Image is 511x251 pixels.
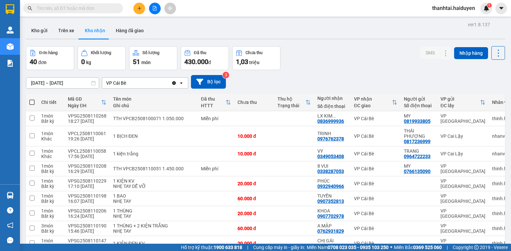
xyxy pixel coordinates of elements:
[440,208,485,219] div: VP [GEOGRAPHIC_DATA]
[317,104,347,109] div: Số điện thoại
[317,119,344,124] div: 0836999936
[404,103,434,108] div: Số điện thoại
[30,58,37,66] span: 40
[110,23,149,39] button: Hàng đã giao
[214,245,242,250] strong: 1900 633 818
[68,228,106,234] div: 15:46 [DATE]
[317,136,344,141] div: 0976762378
[332,113,336,119] span: ...
[41,228,61,234] div: Bất kỳ
[149,3,161,14] button: file-add
[39,50,58,55] div: Đơn hàng
[317,169,344,174] div: 0338287053
[68,154,106,159] div: 17:56 [DATE]
[41,154,61,159] div: Khác
[68,113,106,119] div: VPSG2508110268
[317,154,344,159] div: 0349053408
[420,47,440,59] button: SMS
[238,226,271,231] div: 60.000 đ
[191,75,226,89] button: Bộ lọc
[7,43,14,50] img: warehouse-icon
[274,94,314,111] th: Toggle SortBy
[68,199,106,204] div: 16:07 [DATE]
[404,154,430,159] div: 0964722233
[354,211,397,216] div: VP Cái Bè
[238,181,271,186] div: 20.000 đ
[113,116,194,121] div: TTH VPCB2508100071 1.050.000
[41,131,61,136] div: 1 món
[354,151,397,156] div: VP Cái Bè
[113,184,194,189] div: NHẸ TAY DỄ VỠ
[7,27,14,34] img: warehouse-icon
[317,113,347,119] div: LX KIM CƯƠNG
[113,133,194,139] div: 1 BỊCH ĐEN
[236,58,248,66] span: 1,03
[427,4,480,12] span: thanhtai.haiduyen
[113,208,194,213] div: 1 THÙNG
[394,244,442,251] span: Miền Bắc
[113,166,194,171] div: TTH VPCB2508110051 1.450.000
[201,166,231,171] div: Miễn phí
[65,94,110,111] th: Toggle SortBy
[404,96,434,102] div: Người gửi
[440,113,485,124] div: VP [GEOGRAPHIC_DATA]
[354,133,397,139] div: VP Cái Bè
[68,148,106,154] div: VPCL2508110058
[68,223,106,228] div: VPSG2508110190
[7,192,14,199] img: warehouse-icon
[498,5,504,11] span: caret-down
[137,6,142,11] span: plus
[81,58,85,66] span: 0
[41,148,61,154] div: 1 món
[7,60,14,67] img: solution-icon
[7,222,13,228] span: notification
[483,5,489,11] img: icon-new-feature
[113,241,194,246] div: 1 KIỆN ĐEN KV
[106,80,126,86] div: VP Cái Bè
[184,58,208,66] span: 430.000
[181,244,242,251] span: Hỗ trợ kỹ thuật:
[317,163,347,169] div: 8 VUI
[238,151,271,156] div: 10.000 đ
[354,241,397,246] div: VP Cái Bè
[41,178,61,184] div: 1 món
[133,3,145,14] button: plus
[354,196,397,201] div: VP Cái Bè
[317,184,344,189] div: 0932940966
[7,207,13,213] span: question-circle
[201,96,226,102] div: Đã thu
[238,241,271,246] div: 20.000 đ
[277,103,305,108] div: Trạng thái
[317,199,344,204] div: 0907352813
[404,163,434,169] div: MY
[328,245,389,250] strong: 0708 023 035 - 0935 103 250
[440,193,485,204] div: VP [GEOGRAPHIC_DATA]
[404,148,434,154] div: TRANG
[198,94,234,111] th: Toggle SortBy
[86,60,91,65] span: kg
[91,50,111,55] div: Khối lượng
[317,193,347,199] div: TUYỀN
[317,238,347,243] div: CHỊ GÁI
[468,21,490,28] div: ver 1.8.137
[232,46,280,70] button: Chưa thu1,03 triệu
[113,199,194,204] div: NHẸ TAY
[113,96,194,102] div: Tên món
[68,136,106,141] div: 19:26 [DATE]
[246,50,262,55] div: Chưa thu
[68,193,106,199] div: VPSG2508110198
[440,96,480,102] div: VP gửi
[440,223,485,234] div: VP [GEOGRAPHIC_DATA]
[113,151,194,156] div: 1 kiện trắng
[317,148,347,154] div: VY
[68,119,106,124] div: 18:27 [DATE]
[41,169,61,174] div: Bất kỳ
[68,243,106,249] div: 14:15 [DATE]
[354,181,397,186] div: VP Cái Bè
[317,213,344,219] div: 0907702978
[68,208,106,213] div: VPSG2508110206
[68,163,106,169] div: VPSG2508110208
[53,23,80,39] button: Trên xe
[194,50,206,55] div: Đã thu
